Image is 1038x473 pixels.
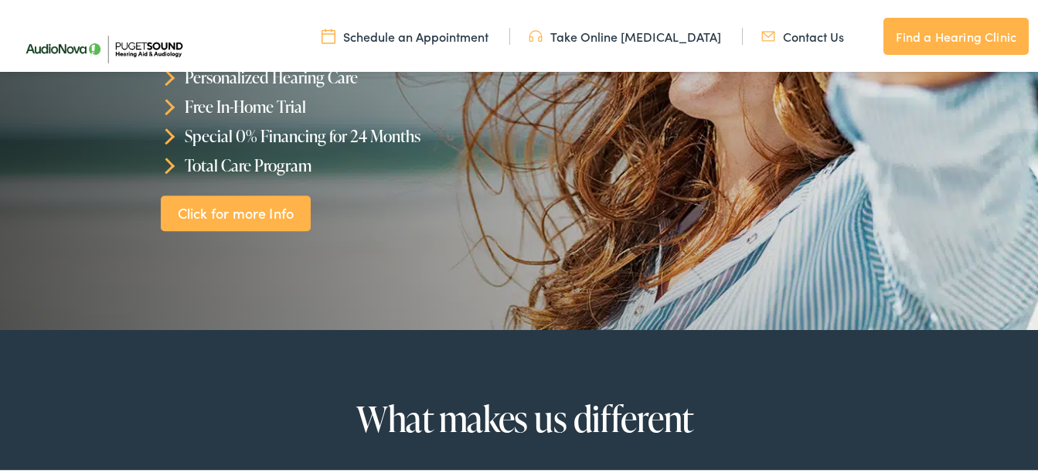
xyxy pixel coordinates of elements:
[104,397,945,436] h2: What makes us different
[529,26,721,43] a: Take Online [MEDICAL_DATA]
[161,90,524,119] li: Free In-Home Trial
[529,26,543,43] img: utility icon
[761,26,775,43] img: utility icon
[761,26,844,43] a: Contact Us
[161,119,524,148] li: Special 0% Financing for 24 Months
[322,26,488,43] a: Schedule an Appointment
[161,148,524,178] li: Total Care Program
[161,60,524,90] li: Personalized Hearing Care
[161,193,311,230] a: Click for more Info
[322,26,335,43] img: utility icon
[883,15,1029,53] a: Find a Hearing Clinic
